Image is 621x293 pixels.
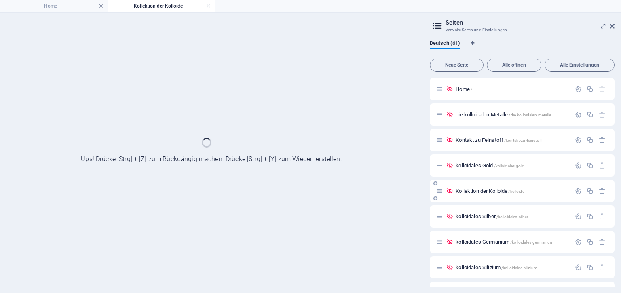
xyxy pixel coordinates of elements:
div: Kontakt zu Feinstoff/kontakt-zu-feinstoff [453,137,571,143]
div: Entfernen [599,238,606,245]
span: /kolloide [508,189,524,194]
div: Duplizieren [587,264,594,271]
span: /kolloidales-germanium [510,240,553,245]
span: Alle Einstellungen [548,63,611,67]
h3: Verwalte Seiten und Einstellungen [446,26,598,34]
div: Einstellungen [575,238,582,245]
div: Duplizieren [587,137,594,143]
h4: Kollektion der Kolloide [108,2,215,11]
span: Klick, um Seite zu öffnen [456,188,524,194]
span: Klick, um Seite zu öffnen [456,264,537,270]
div: Duplizieren [587,238,594,245]
div: Entfernen [599,213,606,220]
div: Entfernen [599,188,606,194]
span: /kolloidales-silizium [501,266,537,270]
span: Neue Seite [433,63,480,67]
div: Einstellungen [575,213,582,220]
div: Entfernen [599,137,606,143]
button: Neue Seite [430,59,484,72]
button: Alle Einstellungen [545,59,615,72]
span: /die-kolloidalen-metalle [509,113,551,117]
span: Klick, um Seite zu öffnen [456,239,553,245]
div: Einstellungen [575,188,582,194]
div: Entfernen [599,264,606,271]
span: Klick, um Seite zu öffnen [456,137,542,143]
div: Duplizieren [587,86,594,93]
div: die kolloidalen Metalle/die-kolloidalen-metalle [453,112,571,117]
div: Die Startseite kann nicht gelöscht werden [599,86,606,93]
div: kolloidales Gold/kolloidales-gold [453,163,571,168]
div: kolloidales Silber/kolloidales-silber [453,214,571,219]
span: Klick, um Seite zu öffnen [456,112,551,118]
span: / [471,87,472,92]
div: Duplizieren [587,162,594,169]
span: Klick, um Seite zu öffnen [456,162,524,169]
span: Deutsch (61) [430,38,460,50]
div: Einstellungen [575,86,582,93]
div: Einstellungen [575,264,582,271]
div: Home/ [453,86,571,92]
div: Kollektion der Kolloide/kolloide [453,188,571,194]
span: /kolloidales-gold [494,164,524,168]
div: Duplizieren [587,188,594,194]
h2: Seiten [446,19,615,26]
div: Einstellungen [575,111,582,118]
span: Alle öffnen [490,63,538,67]
div: Einstellungen [575,162,582,169]
span: Klick, um Seite zu öffnen [456,213,528,219]
div: kolloidales Silizium/kolloidales-silizium [453,265,571,270]
div: kolloidales Germanium/kolloidales-germanium [453,239,571,245]
div: Duplizieren [587,111,594,118]
div: Einstellungen [575,137,582,143]
div: Duplizieren [587,213,594,220]
div: Sprachen-Tabs [430,40,615,55]
span: /kolloidales-silber [496,215,528,219]
button: Alle öffnen [487,59,541,72]
span: /kontakt-zu-feinstoff [504,138,542,143]
div: Entfernen [599,111,606,118]
span: Klick, um Seite zu öffnen [456,86,472,92]
div: Entfernen [599,162,606,169]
